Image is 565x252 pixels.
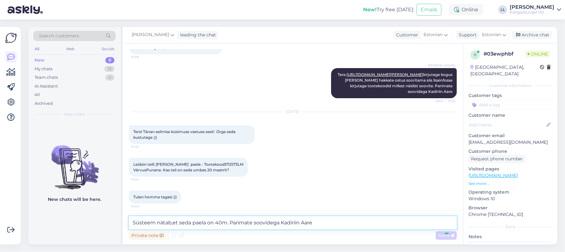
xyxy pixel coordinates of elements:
[468,100,552,110] input: Add a tag
[431,99,455,103] span: Seen ✓ 10:31
[468,173,518,178] a: [URL][DOMAIN_NAME]
[35,83,58,89] div: AI Assistant
[424,31,443,38] span: Estonian
[100,45,116,53] div: Socials
[469,121,545,128] input: Add name
[468,83,552,88] div: Customer information
[468,196,552,202] p: Windows 10
[468,132,552,139] p: Customer email
[346,72,423,77] a: [URL][DOMAIN_NAME][PERSON_NAME]
[131,55,154,59] span: 10:06
[28,134,121,190] img: No chats
[132,31,169,38] span: [PERSON_NAME]
[35,100,53,107] div: Archived
[482,31,501,38] span: Estonian
[468,233,552,240] p: Notes
[468,211,552,218] p: Chrome [TECHNICAL_ID]
[129,109,457,115] div: [DATE]
[468,155,525,163] div: Request phone number
[131,144,154,149] span: 14:42
[105,57,114,63] div: 0
[468,166,552,172] p: Visited pages
[65,45,76,53] div: Web
[468,92,552,99] p: Customer tags
[468,139,552,146] p: [EMAIL_ADDRESS][DOMAIN_NAME]
[363,7,377,13] b: New!
[133,162,243,172] span: Leidsin teilt [PERSON_NAME] paela - Tootekood572573LM VärvusPunane. Kas teil on seda umbes 20 mee...
[468,148,552,155] p: Customer phone
[512,31,552,39] div: Archive chat
[468,205,552,211] p: Browser
[39,33,79,39] span: Search customers
[64,111,85,117] span: New chats
[417,4,441,16] button: Emails
[105,74,114,81] div: 0
[468,112,552,119] p: Customer name
[525,51,551,57] span: Online
[133,195,177,199] span: Tulen homme tagasi ;))
[449,4,483,15] div: Online
[131,204,154,209] span: 14:44
[35,92,40,98] div: All
[510,10,554,15] div: Kangadzungel OÜ
[133,129,236,140] span: Tere! Tänan eelmise küsimuse vastuse eest! Örge seda kustutage ;))
[468,224,552,230] div: Extra
[35,66,53,72] div: My chats
[48,196,101,203] p: New chats will be here.
[394,32,418,38] div: Customer
[131,177,154,182] span: 14:44
[468,181,552,186] p: See more ...
[484,50,525,58] div: # 03ewphbf
[363,6,414,13] div: Try free [DATE]:
[35,57,44,63] div: New
[510,5,561,15] a: [PERSON_NAME]Kangadzungel OÜ
[104,66,114,72] div: 13
[510,5,554,10] div: [PERSON_NAME]
[468,189,552,196] p: Operating system
[178,32,216,38] div: leading the chat
[338,72,453,94] span: Tere. kirjutage kogus [PERSON_NAME] hakkate ostus sooritama siis lisainfosse kirjutage tootekoodi...
[35,74,58,81] div: Team chats
[474,52,476,57] span: 0
[5,32,17,44] img: Askly Logo
[33,45,41,53] div: All
[456,32,477,38] div: Support
[498,5,507,14] div: LL
[428,63,455,68] span: [PERSON_NAME]
[470,64,540,77] div: [GEOGRAPHIC_DATA], [GEOGRAPHIC_DATA]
